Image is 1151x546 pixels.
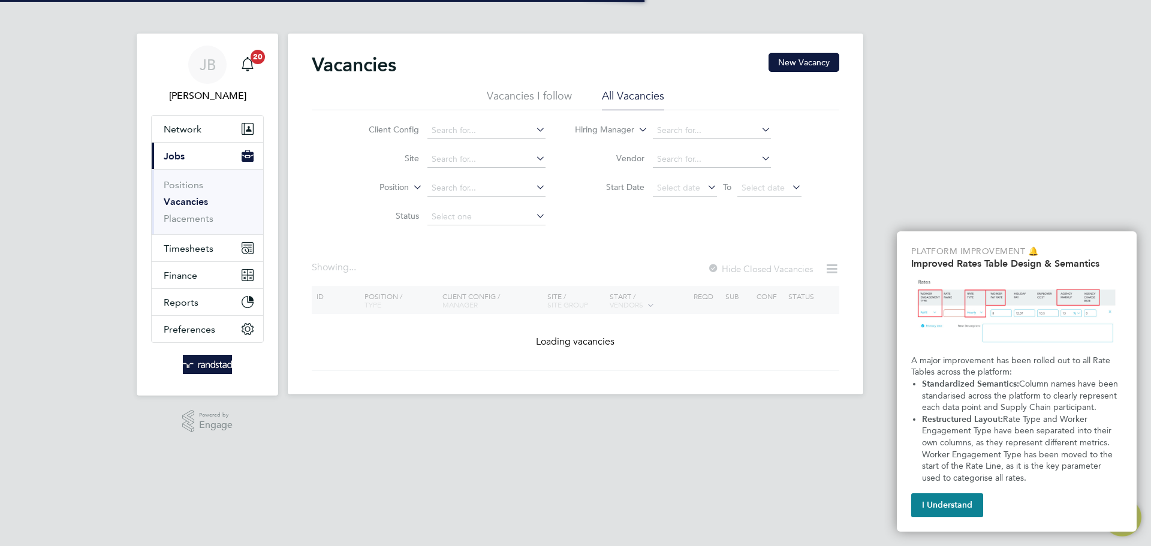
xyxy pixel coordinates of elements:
button: I Understand [911,493,983,517]
li: All Vacancies [602,89,664,110]
label: Status [350,210,419,221]
input: Search for... [427,122,546,139]
span: Column names have been standarised across the platform to clearly represent each data point and S... [922,379,1120,412]
h2: Vacancies [312,53,396,77]
div: Improved Rate Table Semantics [897,231,1137,532]
input: Search for... [427,151,546,168]
span: Jobs [164,150,185,162]
input: Search for... [653,122,771,139]
label: Site [350,153,419,164]
label: Hide Closed Vacancies [707,263,813,274]
input: Search for... [427,180,546,197]
li: Vacancies I follow [487,89,572,110]
label: Client Config [350,124,419,135]
span: Select date [657,182,700,193]
p: A major improvement has been rolled out to all Rate Tables across the platform: [911,355,1122,378]
a: Positions [164,179,203,191]
span: ... [349,261,356,273]
span: Reports [164,297,198,308]
span: Rate Type and Worker Engagement Type have been separated into their own columns, as they represen... [922,414,1115,483]
nav: Main navigation [137,34,278,396]
div: Showing [312,261,358,274]
span: 20 [251,50,265,64]
input: Search for... [653,151,771,168]
label: Vendor [575,153,644,164]
input: Select one [427,209,546,225]
span: Preferences [164,324,215,335]
span: Select date [742,182,785,193]
button: New Vacancy [769,53,839,72]
span: To [719,179,735,195]
span: Finance [164,270,197,281]
span: Network [164,123,201,135]
label: Hiring Manager [565,124,634,136]
span: Timesheets [164,243,213,254]
h2: Improved Rates Table Design & Semantics [911,258,1122,269]
p: Platform Improvement 🔔 [911,246,1122,258]
img: Updated Rates Table Design & Semantics [911,274,1122,350]
a: Go to home page [151,355,264,374]
strong: Standardized Semantics: [922,379,1019,389]
a: Vacancies [164,196,208,207]
label: Position [340,182,409,194]
span: JB [200,57,216,73]
a: Placements [164,213,213,224]
span: Jack Baden [151,89,264,103]
span: Engage [199,420,233,430]
label: Start Date [575,182,644,192]
img: randstad-logo-retina.png [183,355,233,374]
span: Powered by [199,410,233,420]
strong: Restructured Layout: [922,414,1003,424]
a: Go to account details [151,46,264,103]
